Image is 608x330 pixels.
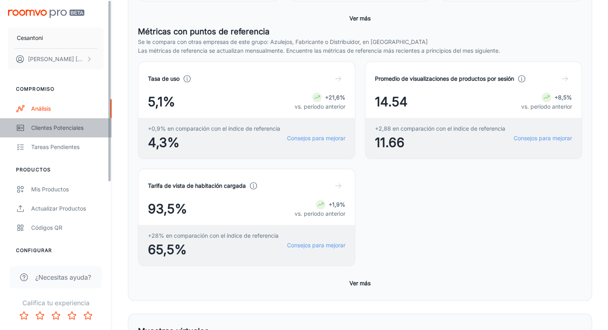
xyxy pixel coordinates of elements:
[375,125,505,132] font: +2,88 en comparación con el índice de referencia
[8,49,104,70] button: [PERSON_NAME] [PERSON_NAME]
[138,38,428,45] font: Se le compara con otras empresas de este grupo: Azulejos, Fabricante o Distribuidor, en [GEOGRAPH...
[287,135,345,141] font: Consejos para mejorar
[22,299,90,307] font: Califica tu experiencia
[148,242,187,257] font: 65,5%
[295,210,345,217] font: vs. período anterior
[76,56,122,62] font: [PERSON_NAME]
[31,105,51,112] font: Análisis
[64,308,80,324] button: Califica 4 estrellas
[329,201,345,208] font: +1,9%
[148,125,280,132] font: +0,9% en comparación con el índice de referencia
[31,224,62,231] font: Códigos QR
[16,247,52,253] font: Configurar
[148,135,179,150] font: 4,3%
[521,103,572,110] font: vs. período anterior
[148,182,246,189] font: Tarifa de vista de habitación cargada
[35,273,91,281] font: ¿Necesitas ayuda?
[375,94,408,109] font: 14.54
[32,308,48,324] button: Calificar 2 estrellas
[514,135,572,141] font: Consejos para mejorar
[17,34,43,41] font: Cesantoni
[31,143,80,150] font: Tareas pendientes
[31,186,69,193] font: Mis productos
[138,27,269,36] font: Métricas con puntos de referencia
[287,242,345,248] font: Consejos para mejorar
[31,205,86,212] font: Actualizar productos
[148,94,175,109] font: 5,1%
[346,276,374,290] button: Ver más
[375,75,514,82] font: Promedio de visualizaciones de productos por sesión
[375,135,405,150] font: 11.66
[48,308,64,324] button: Calificar 3 estrellas
[8,10,84,18] img: Roomvo PRO Beta
[31,124,84,131] font: Clientes potenciales
[16,308,32,324] button: Califica 1 estrella
[80,308,96,324] button: Calificar 5 estrellas
[554,94,572,101] font: +8,5%
[346,11,374,26] button: Ver más
[16,86,54,92] font: Compromiso
[148,75,179,82] font: Tasa de uso
[325,94,345,101] font: +21,6%
[16,167,51,173] font: Productos
[8,28,104,48] button: Cesantoni
[138,47,500,54] font: Las métricas de referencia se actualizan mensualmente. Encuentre las métricas de referencia más r...
[349,280,371,287] font: Ver más
[148,232,279,239] font: +28% en comparación con el índice de referencia
[295,103,345,110] font: vs. período anterior
[349,15,371,22] font: Ver más
[148,201,187,217] font: 93,5%
[28,56,74,62] font: [PERSON_NAME]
